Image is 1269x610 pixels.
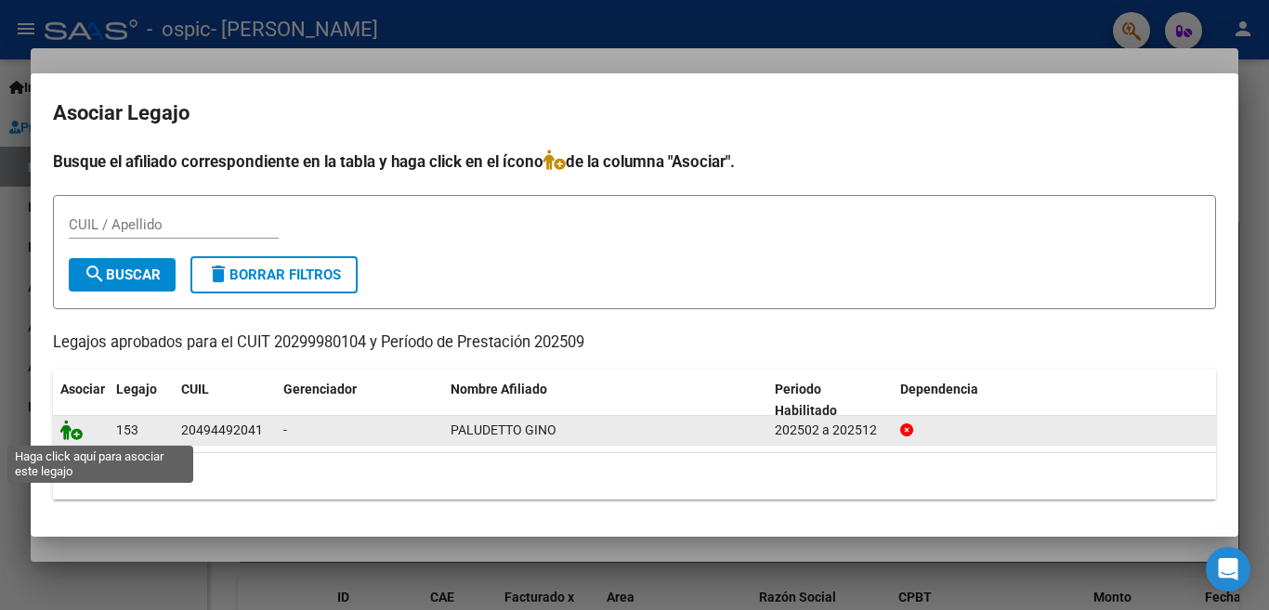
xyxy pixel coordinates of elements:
span: PALUDETTO GINO [451,422,556,437]
button: Borrar Filtros [190,256,358,293]
h4: Busque el afiliado correspondiente en la tabla y haga click en el ícono de la columna "Asociar". [53,149,1216,174]
datatable-header-cell: CUIL [174,370,276,431]
mat-icon: delete [207,263,229,285]
span: Gerenciador [283,382,357,396]
span: CUIL [181,382,209,396]
button: Buscar [69,258,176,292]
datatable-header-cell: Nombre Afiliado [443,370,767,431]
span: Legajo [116,382,157,396]
span: - [283,422,287,437]
h2: Asociar Legajo [53,96,1216,131]
datatable-header-cell: Periodo Habilitado [767,370,893,431]
div: Open Intercom Messenger [1206,547,1250,591]
div: 20494492041 [181,420,263,441]
div: 202502 a 202512 [775,420,885,441]
datatable-header-cell: Asociar [53,370,109,431]
datatable-header-cell: Gerenciador [276,370,443,431]
span: Periodo Habilitado [775,382,837,418]
datatable-header-cell: Legajo [109,370,174,431]
span: Buscar [84,266,161,283]
div: 1 registros [53,453,1216,500]
span: Borrar Filtros [207,266,341,283]
span: Asociar [60,382,105,396]
span: 153 [116,422,138,437]
mat-icon: search [84,263,106,285]
p: Legajos aprobados para el CUIT 20299980104 y Período de Prestación 202509 [53,331,1216,355]
span: Dependencia [900,382,978,396]
datatable-header-cell: Dependencia [893,370,1217,431]
span: Nombre Afiliado [451,382,547,396]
